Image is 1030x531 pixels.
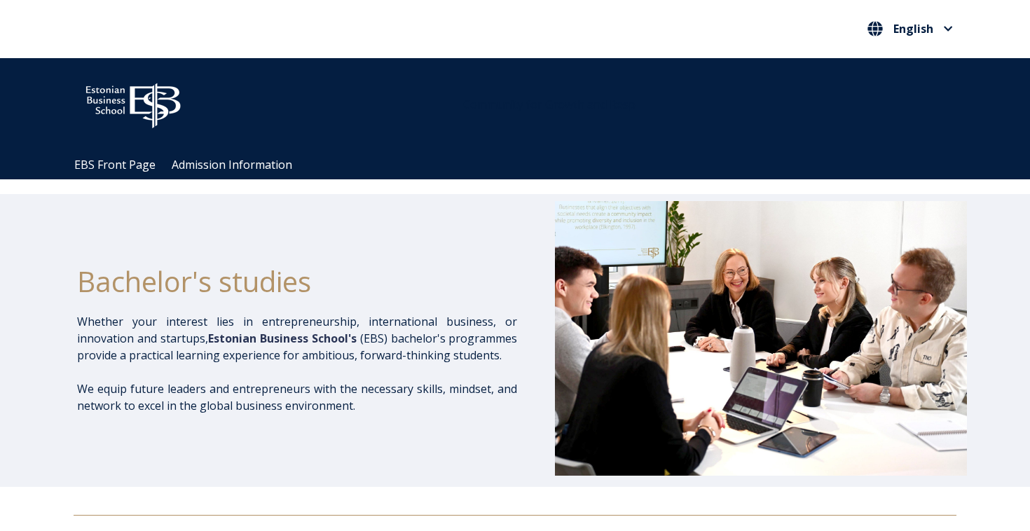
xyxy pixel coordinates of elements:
[74,72,193,132] img: ebs_logo2016_white
[864,18,956,41] nav: Select your language
[67,151,977,179] div: Navigation Menu
[172,157,292,172] a: Admission Information
[555,201,967,476] img: Bachelor's at EBS
[208,331,357,346] span: Estonian Business School's
[463,97,636,112] span: Community for Growth and Resp
[77,380,517,414] p: We equip future leaders and entrepreneurs with the necessary skills, mindset, and network to exce...
[74,157,156,172] a: EBS Front Page
[77,264,517,299] h1: Bachelor's studies
[864,18,956,40] button: English
[77,313,517,364] p: Whether your interest lies in entrepreneurship, international business, or innovation and startup...
[893,23,933,34] span: English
